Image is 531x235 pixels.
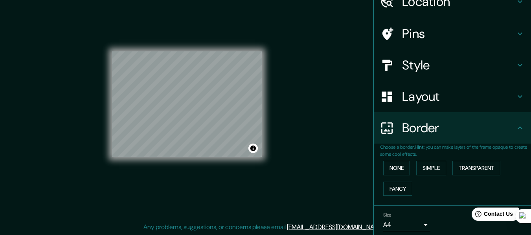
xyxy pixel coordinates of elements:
[461,204,522,226] iframe: Help widget launcher
[112,51,262,157] canvas: Map
[416,161,446,175] button: Simple
[287,223,384,231] a: [EMAIL_ADDRESS][DOMAIN_NAME]
[415,144,424,150] b: Hint
[380,144,531,158] p: Choose a border. : you can make layers of the frame opaque to create some cool effects.
[383,161,410,175] button: None
[374,112,531,144] div: Border
[248,144,258,153] button: Toggle attribution
[143,222,385,232] p: Any problems, suggestions, or concerns please email .
[383,212,391,219] label: Size
[402,26,515,42] h4: Pins
[452,161,500,175] button: Transparent
[374,49,531,81] div: Style
[383,219,430,231] div: A4
[402,57,515,73] h4: Style
[402,89,515,104] h4: Layout
[374,18,531,49] div: Pins
[383,182,412,196] button: Fancy
[374,81,531,112] div: Layout
[402,120,515,136] h4: Border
